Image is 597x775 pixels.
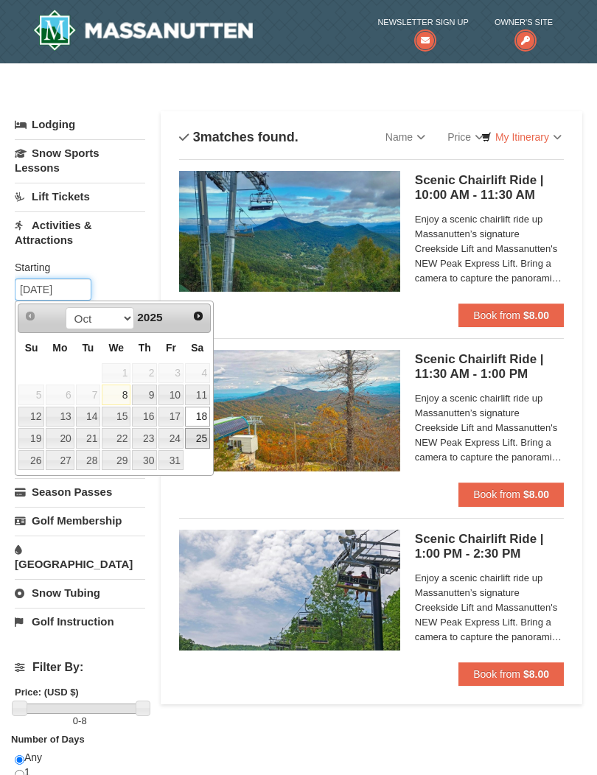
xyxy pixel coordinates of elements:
[185,385,210,405] a: 11
[46,407,74,427] a: 13
[415,212,564,286] span: Enjoy a scenic chairlift ride up Massanutten’s signature Creekside Lift and Massanutten's NEW Pea...
[76,450,101,471] a: 28
[73,715,78,726] span: 0
[18,407,44,427] a: 12
[377,15,468,29] span: Newsletter Sign Up
[191,342,203,354] span: Saturday
[24,310,36,322] span: Prev
[377,15,468,45] a: Newsletter Sign Up
[523,668,549,680] strong: $8.00
[15,608,145,635] a: Golf Instruction
[46,428,74,449] a: 20
[158,450,184,471] a: 31
[15,536,145,578] a: [GEOGRAPHIC_DATA]
[139,342,151,354] span: Thursday
[415,352,564,382] h5: Scenic Chairlift Ride | 11:30 AM - 1:00 PM
[415,571,564,645] span: Enjoy a scenic chairlift ride up Massanutten’s signature Creekside Lift and Massanutten's NEW Pea...
[158,407,184,427] a: 17
[76,428,101,449] a: 21
[495,15,553,45] a: Owner's Site
[33,10,253,51] img: Massanutten Resort Logo
[102,407,130,427] a: 15
[415,391,564,465] span: Enjoy a scenic chairlift ride up Massanutten’s signature Creekside Lift and Massanutten's NEW Pea...
[472,126,571,148] a: My Itinerary
[132,407,157,427] a: 16
[46,450,74,471] a: 27
[15,478,145,505] a: Season Passes
[473,488,520,500] span: Book from
[76,385,101,405] span: 7
[46,385,74,405] span: 6
[132,385,157,405] a: 9
[415,173,564,203] h5: Scenic Chairlift Ride | 10:00 AM - 11:30 AM
[185,363,210,384] span: 4
[33,10,253,51] a: Massanutten Resort
[15,260,134,275] label: Starting
[132,363,157,384] span: 2
[132,450,157,471] a: 30
[15,579,145,606] a: Snow Tubing
[15,687,79,698] strong: Price: (USD $)
[179,530,400,650] img: 24896431-9-664d1467.jpg
[15,211,145,253] a: Activities & Attractions
[473,309,520,321] span: Book from
[166,342,176,354] span: Friday
[15,111,145,138] a: Lodging
[15,507,145,534] a: Golf Membership
[523,488,549,500] strong: $8.00
[52,342,67,354] span: Monday
[11,734,85,745] strong: Number of Days
[374,122,436,152] a: Name
[18,428,44,449] a: 19
[15,139,145,181] a: Snow Sports Lessons
[18,385,44,405] span: 5
[185,428,210,449] a: 25
[179,171,400,292] img: 24896431-1-a2e2611b.jpg
[523,309,549,321] strong: $8.00
[436,122,495,152] a: Price
[20,306,41,326] a: Prev
[102,385,130,405] a: 8
[192,310,204,322] span: Next
[193,130,200,144] span: 3
[458,483,564,506] button: Book from $8.00
[185,407,210,427] a: 18
[25,342,38,354] span: Sunday
[188,306,209,326] a: Next
[108,342,124,354] span: Wednesday
[102,450,130,471] a: 29
[82,342,94,354] span: Tuesday
[179,350,400,471] img: 24896431-13-a88f1aaf.jpg
[415,532,564,561] h5: Scenic Chairlift Ride | 1:00 PM - 2:30 PM
[458,304,564,327] button: Book from $8.00
[81,715,86,726] span: 8
[18,450,44,471] a: 26
[15,714,145,729] label: -
[179,130,298,144] h4: matches found.
[473,668,520,680] span: Book from
[102,428,130,449] a: 22
[495,15,553,29] span: Owner's Site
[15,661,145,674] h4: Filter By:
[158,428,184,449] a: 24
[76,407,101,427] a: 14
[158,385,184,405] a: 10
[158,363,184,384] span: 3
[132,428,157,449] a: 23
[102,363,130,384] span: 1
[458,662,564,686] button: Book from $8.00
[137,311,162,323] span: 2025
[15,183,145,210] a: Lift Tickets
